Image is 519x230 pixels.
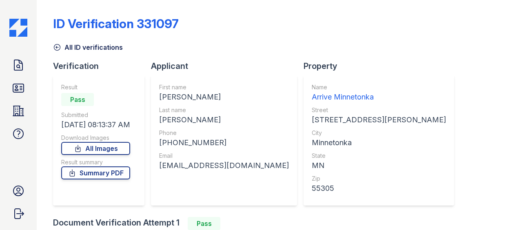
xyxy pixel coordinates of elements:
[61,83,130,91] div: Result
[61,119,130,130] div: [DATE] 08:13:37 AM
[304,60,461,72] div: Property
[61,166,130,179] a: Summary PDF
[312,175,446,183] div: Zip
[159,137,289,148] div: [PHONE_NUMBER]
[53,217,461,230] div: Document Verification Attempt 1
[312,114,446,126] div: [STREET_ADDRESS][PERSON_NAME]
[61,134,130,142] div: Download Images
[53,60,151,72] div: Verification
[159,106,289,114] div: Last name
[159,114,289,126] div: [PERSON_NAME]
[312,129,446,137] div: City
[159,152,289,160] div: Email
[61,158,130,166] div: Result summary
[312,137,446,148] div: Minnetonka
[312,83,446,91] div: Name
[53,16,179,31] div: ID Verification 331097
[61,111,130,119] div: Submitted
[312,106,446,114] div: Street
[61,93,94,106] div: Pass
[9,19,27,37] img: CE_Icon_Blue-c292c112584629df590d857e76928e9f676e5b41ef8f769ba2f05ee15b207248.png
[159,160,289,171] div: [EMAIL_ADDRESS][DOMAIN_NAME]
[188,217,220,230] div: Pass
[312,160,446,171] div: MN
[312,91,446,103] div: Arrive Minnetonka
[151,60,304,72] div: Applicant
[61,142,130,155] a: All Images
[312,83,446,103] a: Name Arrive Minnetonka
[312,183,446,194] div: 55305
[159,83,289,91] div: First name
[159,129,289,137] div: Phone
[159,91,289,103] div: [PERSON_NAME]
[53,42,123,52] a: All ID verifications
[312,152,446,160] div: State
